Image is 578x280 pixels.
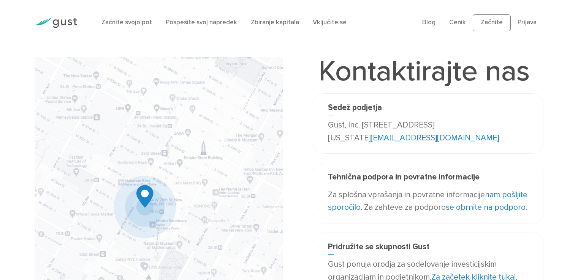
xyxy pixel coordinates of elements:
font: Sedež podjetja [328,103,382,112]
font: Začnite [481,19,503,26]
a: se obrnite na podporo [446,203,526,212]
font: . [526,203,527,212]
a: Začnite svojo pot [101,19,152,26]
font: Tehnična podpora in povratne informacije [328,172,480,182]
a: Zbiranje kapitala [251,19,299,26]
a: Cenik [449,19,466,26]
font: Gust, Inc. [STREET_ADDRESS][US_STATE] [328,120,434,143]
a: Prijava [518,19,537,26]
font: Kontaktirajte nas [318,54,530,88]
a: Vključite se [313,19,347,26]
font: Pridružite se skupnosti Gust [328,242,429,252]
img: Logotip sunka vetra [35,18,77,28]
a: Blog [422,19,435,26]
a: [EMAIL_ADDRESS][DOMAIN_NAME] [371,133,499,143]
a: Začnite [473,14,511,31]
font: Za splošna vprašanja in povratne informacije [328,190,485,200]
a: Pospešite svoj napredek [166,19,237,26]
font: . Za zahteve za podporo [361,203,446,212]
